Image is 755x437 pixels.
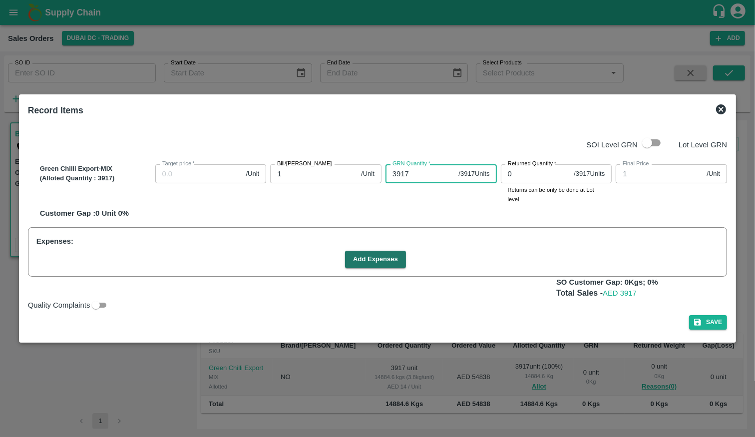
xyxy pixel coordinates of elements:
span: /Unit [246,169,260,179]
button: Add Expenses [345,251,406,268]
span: / 3917 Units [574,169,605,179]
input: 0 [501,164,570,183]
label: GRN Quantity [392,160,430,168]
label: Final Price [623,160,649,168]
span: Customer Gap : [40,209,95,217]
b: Record Items [28,105,83,115]
input: Final Price [616,164,703,183]
span: /Unit [707,169,720,179]
b: SO Customer Gap: [556,278,623,286]
span: Expenses: [36,237,73,245]
span: /Unit [361,169,375,179]
span: 0 Unit 0 % [95,209,129,217]
p: Green Chilli Export-MIX [40,164,151,174]
span: AED 3917 [603,289,637,297]
p: (Alloted Quantity : 3917 ) [40,174,151,183]
span: / 3917 Units [459,169,490,179]
label: Returned Quantity [508,160,556,168]
span: 0 Kgs; 0 % [625,278,658,286]
label: Target price [162,160,195,168]
label: Bill/[PERSON_NAME] [277,160,332,168]
button: Save [689,315,727,330]
b: Total Sales - [556,289,637,297]
input: 0.0 [155,164,242,183]
p: SOI Level GRN [587,139,638,150]
span: Quality Complaints [28,300,90,311]
p: Returns can be only be done at Lot level [508,185,605,204]
p: Lot Level GRN [679,139,727,150]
